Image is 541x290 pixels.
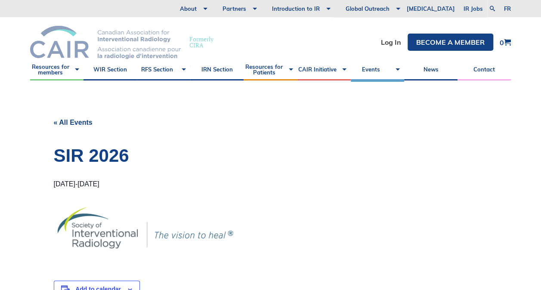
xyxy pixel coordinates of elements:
a: Contact [458,59,511,80]
a: IRN Section [190,59,244,80]
a: News [404,59,458,80]
a: RFS Section [137,59,190,80]
a: WIR Section [83,59,137,80]
a: Events [351,59,404,80]
a: FormerlyCIRA [30,26,222,59]
h2: - [54,179,99,190]
span: Formerly CIRA [189,36,213,48]
img: CIRA [30,26,181,59]
a: Resources for members [30,59,83,80]
a: Become a member [408,34,493,51]
a: « All Events [54,119,93,126]
a: Resources for Patients [244,59,297,80]
span: [DATE] [54,180,75,188]
a: Log In [381,39,401,46]
h1: SIR 2026 [54,143,488,168]
a: fr [504,6,511,12]
a: CAIR Initiative [297,59,351,80]
span: [DATE] [77,180,99,188]
a: 0 [500,39,511,46]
